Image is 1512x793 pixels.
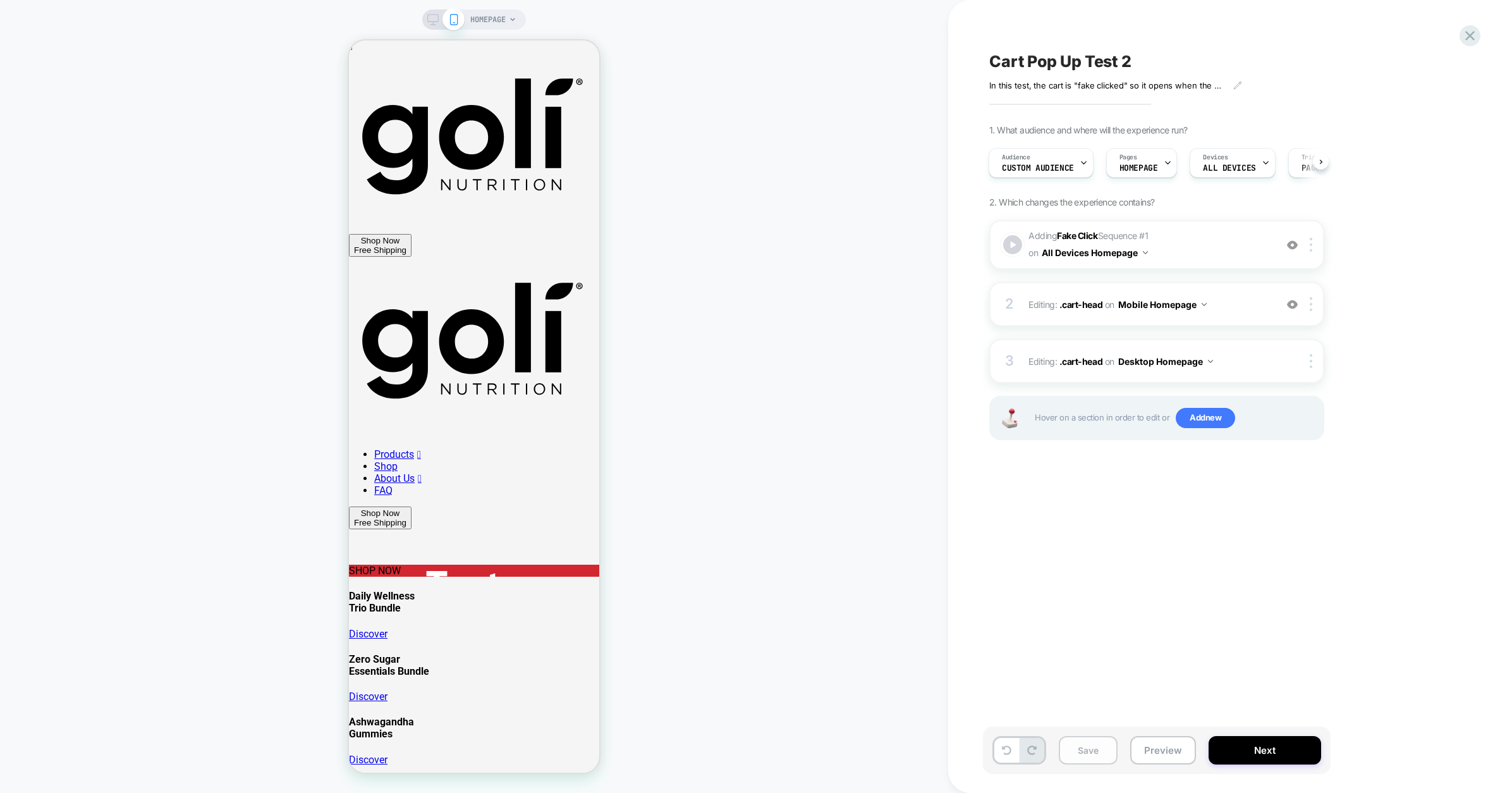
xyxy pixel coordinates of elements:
span: Editing : [1028,352,1269,371]
span: Pages [1119,153,1137,162]
a: Shop [25,420,49,432]
span: on [1105,353,1114,369]
span: Cart Pop Up Test 2 [989,52,1131,71]
div: 2 [1003,292,1016,317]
span: on [1028,245,1038,261]
div: Free Shipping [5,477,58,487]
button: Next [1209,736,1321,765]
a: Products [25,408,72,420]
span: 2. Which changes the experience contains? [989,197,1154,207]
span: In this test, the cart is "fake clicked" so it opens when the page is loaded and customer has ite... [989,80,1224,90]
span: Custom Audience [1002,164,1074,173]
span: on [1105,297,1114,312]
img: crossed eye [1287,299,1298,310]
span: Adding Sequence # 1 [1028,228,1269,262]
img: down arrow [1208,360,1213,363]
span: Page Load [1302,164,1344,173]
button: Mobile Homepage [1118,295,1207,314]
button: Save [1059,736,1118,765]
span: Hover on a section in order to edit or [1035,408,1317,428]
img: close [1310,297,1312,311]
span: Trigger [1302,153,1326,162]
img: crossed eye [1287,240,1298,250]
span: HOMEPAGE [470,9,506,30]
span: .cart-head [1059,299,1102,310]
img: down arrow [1202,303,1207,306]
span: .cart-head [1059,356,1102,367]
button: Preview [1130,736,1196,765]
div: Shop Now [5,468,58,477]
a: About Us [25,432,73,444]
img: close [1310,238,1312,252]
button: Desktop Homepage [1118,352,1213,371]
button: All Devices Homepage [1042,243,1148,262]
span: Devices [1203,153,1228,162]
img: Joystick [997,409,1022,428]
span: 1. What audience and where will the experience run? [989,125,1187,135]
span: ALL DEVICES [1203,164,1255,173]
span: HOMEPAGE [1119,164,1158,173]
span: Audience [1002,153,1030,162]
div: Free Shipping [5,205,58,214]
img: down arrow [1143,251,1148,254]
span: Add new [1176,408,1235,428]
b: Fake Click [1057,230,1097,241]
div: 3 [1003,348,1016,374]
div: Shop Now [5,195,58,205]
span: Editing : [1028,295,1269,314]
img: close [1310,354,1312,368]
a: FAQ [25,444,44,456]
